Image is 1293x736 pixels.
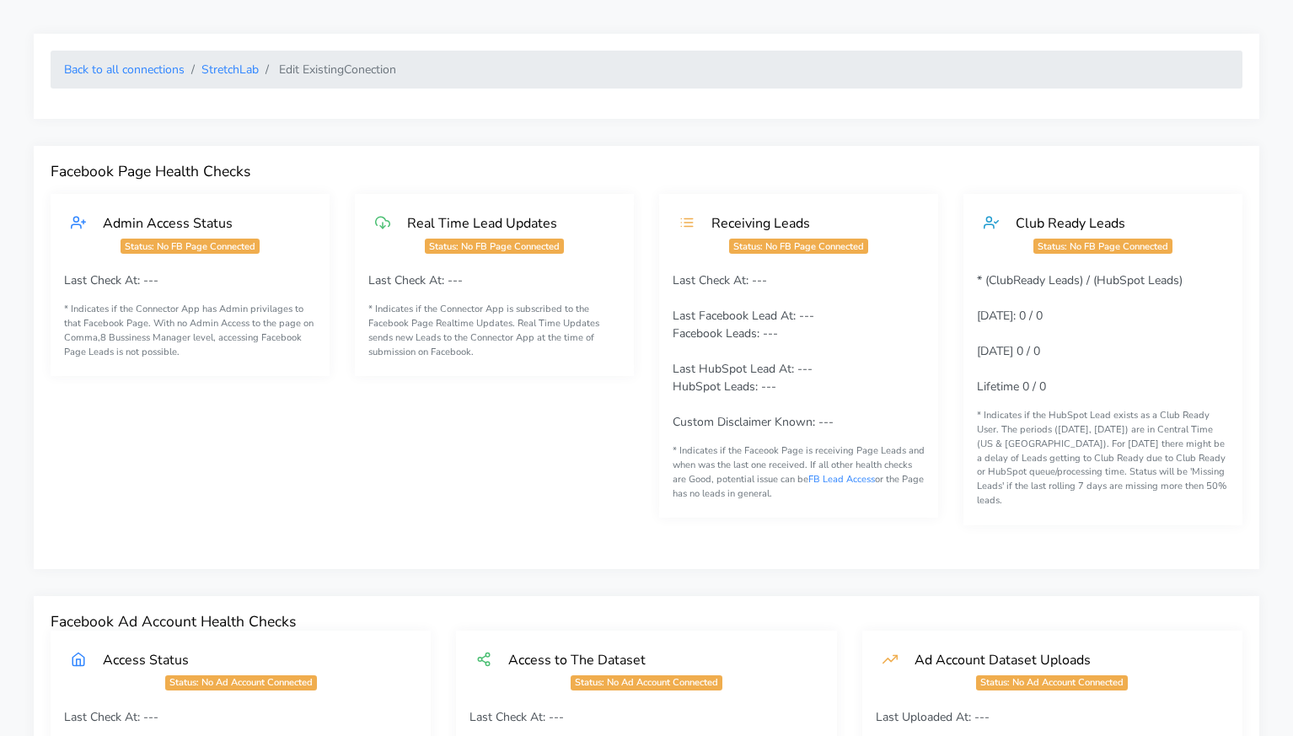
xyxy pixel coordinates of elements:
a: FB Lead Access [808,473,875,486]
p: Last Check At: --- [368,271,620,289]
span: Last Check At: --- [673,272,767,288]
a: Back to all connections [64,62,185,78]
p: Last Check At: --- [64,708,417,726]
span: Status: No FB Page Connected [121,239,260,254]
li: Edit Existing Conection [259,61,396,78]
div: Access Status [86,651,410,669]
span: Status: No Ad Account Connected [976,675,1128,690]
p: Last Check At: --- [64,271,316,289]
p: Last Check At: --- [469,708,823,726]
span: Last HubSpot Lead At: --- [673,361,813,377]
div: Ad Account Dataset Uploads [898,651,1222,669]
span: * Indicates if the HubSpot Lead exists as a Club Ready User. The periods ([DATE], [DATE]) are in ... [977,409,1226,507]
small: * Indicates if the Connector App has Admin privilages to that Facebook Page. With no Admin Access... [64,303,316,359]
span: Facebook Leads: --- [673,325,778,341]
div: Access to The Dataset [491,651,816,669]
p: Last Uploaded At: --- [876,708,1229,726]
span: * (ClubReady Leads) / (HubSpot Leads) [977,272,1183,288]
div: Admin Access Status [86,214,309,232]
small: * Indicates if the Connector App is subscribed to the Facebook Page Realtime Updates. Real Time U... [368,303,620,359]
span: Status: No Ad Account Connected [571,675,722,690]
h4: Facebook Page Health Checks [51,163,1242,180]
span: Status: No FB Page Connected [1033,239,1172,254]
span: [DATE]: 0 / 0 [977,308,1043,324]
span: Last Facebook Lead At: --- [673,308,814,324]
span: * Indicates if the Faceook Page is receiving Page Leads and when was the last one received. If al... [673,444,925,499]
span: [DATE] 0 / 0 [977,343,1040,359]
div: Real Time Lead Updates [390,214,614,232]
span: Status: No FB Page Connected [425,239,564,254]
a: StretchLab [201,62,259,78]
span: Custom Disclaimer Known: --- [673,414,834,430]
nav: breadcrumb [51,51,1242,89]
span: Lifetime 0 / 0 [977,379,1046,395]
div: Club Ready Leads [999,214,1222,232]
span: Status: No Ad Account Connected [165,675,317,690]
span: Status: No FB Page Connected [729,239,868,254]
span: HubSpot Leads: --- [673,379,776,395]
h4: Facebook Ad Account Health Checks [51,613,1242,631]
div: Receiving Leads [695,214,918,232]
